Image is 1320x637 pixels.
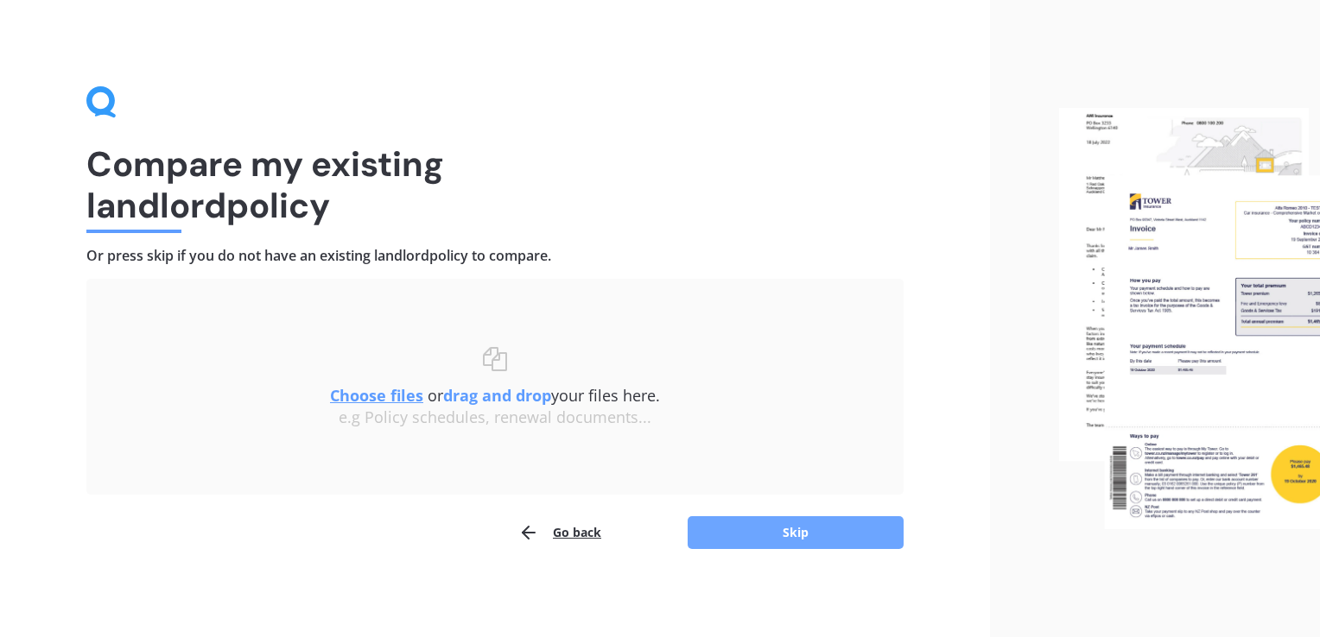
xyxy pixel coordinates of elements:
b: drag and drop [443,385,551,406]
span: or your files here. [330,385,660,406]
button: Skip [688,516,904,549]
img: files.webp [1059,108,1320,529]
div: e.g Policy schedules, renewal documents... [121,408,869,427]
h4: Or press skip if you do not have an existing landlord policy to compare. [86,247,904,265]
button: Go back [518,515,601,550]
u: Choose files [330,385,423,406]
h1: Compare my existing landlord policy [86,143,904,226]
